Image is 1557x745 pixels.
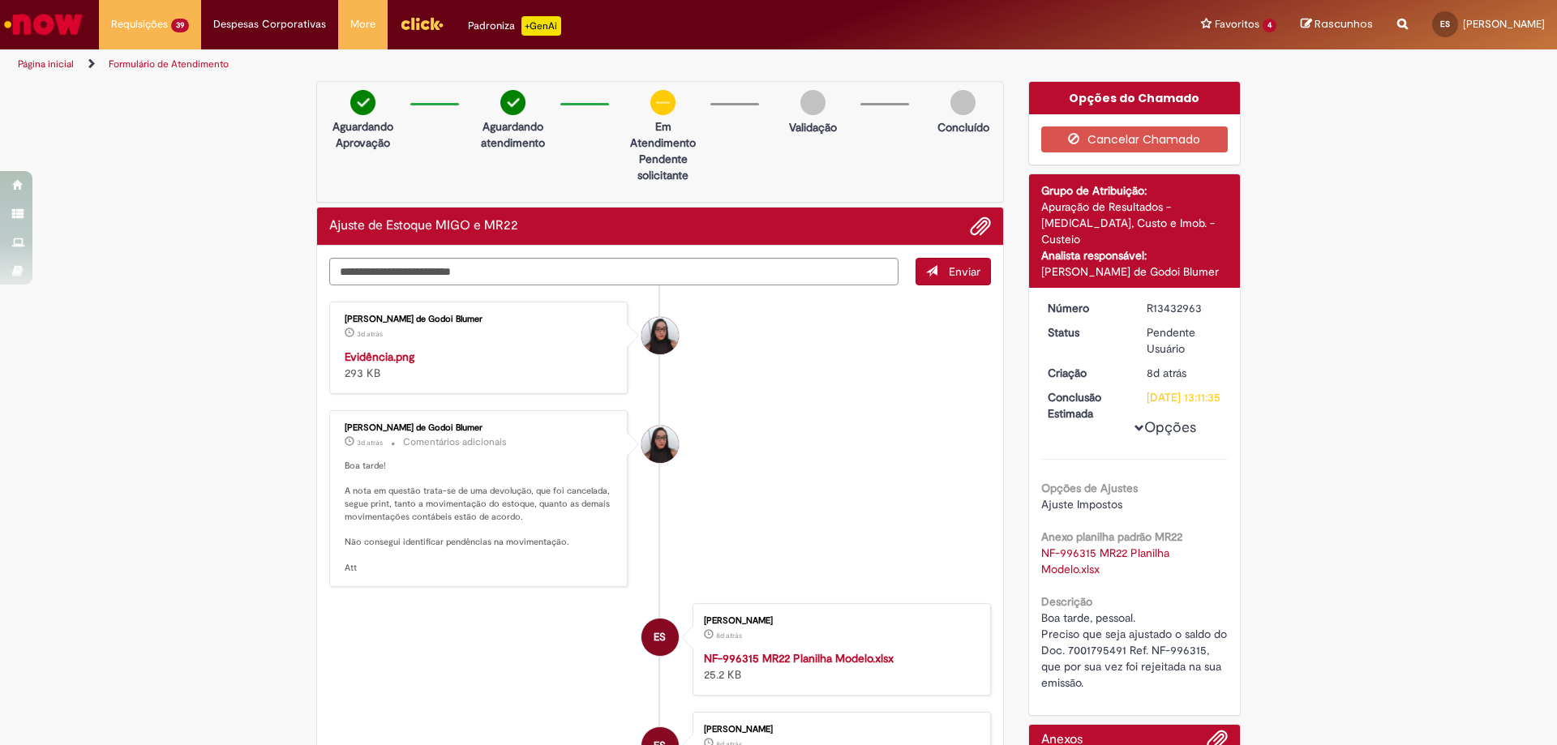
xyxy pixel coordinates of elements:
div: Padroniza [468,16,561,36]
span: 8d atrás [716,631,742,640]
span: ES [654,618,666,657]
p: Em Atendimento [624,118,702,151]
p: Boa tarde! A nota em questão trata-se de uma devolução, que foi cancelada, segue print, tanto a m... [345,460,615,574]
div: [PERSON_NAME] de Godoi Blumer [1041,263,1229,280]
img: check-circle-green.png [350,90,375,115]
p: Aguardando Aprovação [324,118,402,151]
div: Analista responsável: [1041,247,1229,263]
div: Opções do Chamado [1029,82,1241,114]
span: Ajuste Impostos [1041,497,1122,512]
span: 4 [1263,19,1276,32]
a: Formulário de Atendimento [109,58,229,71]
span: Requisições [111,16,168,32]
div: 25.2 KB [704,650,974,683]
b: Anexo planilha padrão MR22 [1041,529,1182,544]
div: 20/08/2025 15:11:32 [1147,365,1222,381]
dt: Conclusão Estimada [1036,389,1135,422]
span: 3d atrás [357,329,383,339]
small: Comentários adicionais [403,435,507,449]
p: +GenAi [521,16,561,36]
span: Rascunhos [1315,16,1373,32]
b: Descrição [1041,594,1092,609]
span: More [350,16,375,32]
span: 3d atrás [357,438,383,447]
div: Maisa Franco De Godoi Blumer [641,426,679,463]
a: Download de NF-996315 MR22 Planilha Modelo.xlsx [1041,546,1173,576]
div: Maisa Franco De Godoi Blumer [641,317,679,354]
span: [PERSON_NAME] [1463,17,1545,31]
textarea: Digite sua mensagem aqui... [329,258,899,285]
time: 25/08/2025 14:41:11 [357,329,383,339]
time: 20/08/2025 15:11:30 [716,631,742,640]
div: [PERSON_NAME] de Godoi Blumer [345,315,615,324]
p: Validação [789,119,837,135]
time: 25/08/2025 14:39:41 [357,438,383,447]
button: Cancelar Chamado [1041,126,1229,152]
span: 39 [171,19,189,32]
button: Enviar [916,258,991,285]
div: [PERSON_NAME] de Godoi Blumer [345,423,615,433]
span: Despesas Corporativas [213,16,326,32]
a: NF-996315 MR22 Planilha Modelo.xlsx [704,651,894,666]
h2: Ajuste de Estoque MIGO e MR22 Histórico de tíquete [329,219,518,233]
p: Aguardando atendimento [474,118,552,151]
span: Boa tarde, pessoal. Preciso que seja ajustado o saldo do Doc. 7001795491 Ref. NF-996315, que por ... [1041,610,1230,690]
div: Erinaldo De Lima Silva [641,619,679,656]
img: img-circle-grey.png [800,90,826,115]
div: Grupo de Atribuição: [1041,182,1229,199]
p: Concluído [937,119,989,135]
img: ServiceNow [2,8,85,41]
img: check-circle-green.png [500,90,525,115]
img: circle-minus.png [650,90,676,115]
button: Adicionar anexos [970,216,991,237]
span: ES [1440,19,1450,29]
img: img-circle-grey.png [950,90,976,115]
a: Evidência.png [345,349,414,364]
span: Favoritos [1215,16,1259,32]
div: R13432963 [1147,300,1222,316]
div: Pendente Usuário [1147,324,1222,357]
a: Rascunhos [1301,17,1373,32]
b: Opções de Ajustes [1041,481,1138,495]
dt: Número [1036,300,1135,316]
div: [PERSON_NAME] [704,725,974,734]
time: 20/08/2025 15:11:32 [1147,366,1186,380]
p: Pendente solicitante [624,151,702,183]
dt: Criação [1036,365,1135,381]
div: [PERSON_NAME] [704,616,974,626]
span: Enviar [949,264,980,279]
span: 8d atrás [1147,366,1186,380]
dt: Status [1036,324,1135,340]
div: [DATE] 13:11:35 [1147,389,1222,405]
div: 293 KB [345,349,615,381]
ul: Trilhas de página [12,49,1026,79]
img: click_logo_yellow_360x200.png [400,11,444,36]
div: Apuração de Resultados - [MEDICAL_DATA], Custo e Imob. - Custeio [1041,199,1229,247]
a: Página inicial [18,58,74,71]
